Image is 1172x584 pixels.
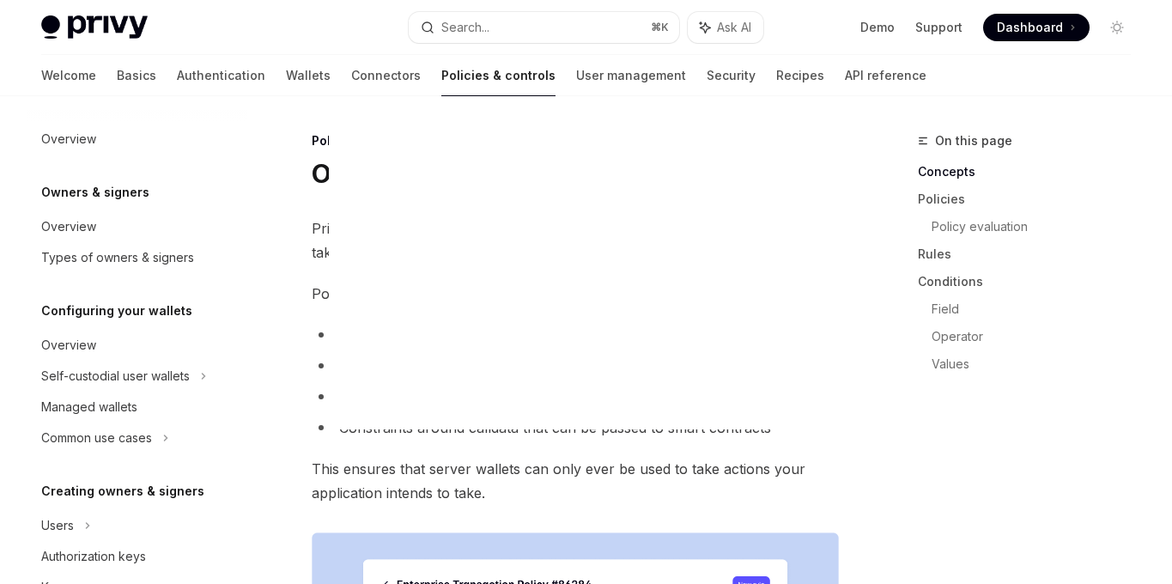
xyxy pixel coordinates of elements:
[27,330,247,361] a: Overview
[41,397,137,417] div: Managed wallets
[41,546,146,567] div: Authorization keys
[932,295,1145,323] a: Field
[932,323,1145,350] a: Operator
[41,55,96,96] a: Welcome
[117,55,156,96] a: Basics
[932,213,1145,240] a: Policy evaluation
[312,385,839,409] li: Allow lists and deny lists of smart contracts and programs
[776,55,824,96] a: Recipes
[351,55,421,96] a: Connectors
[27,242,247,273] a: Types of owners & signers
[918,240,1145,268] a: Rules
[918,186,1145,213] a: Policies
[576,55,686,96] a: User management
[688,12,763,43] button: Ask AI
[918,268,1145,295] a: Conditions
[441,55,556,96] a: Policies & controls
[41,428,152,448] div: Common use cases
[41,481,204,502] h5: Creating owners & signers
[441,17,489,38] div: Search...
[997,19,1063,36] span: Dashboard
[312,132,839,149] div: Policies
[312,282,839,306] span: Policies enable you to configure:
[409,12,678,43] button: Search...⌘K
[27,541,247,572] a: Authorization keys
[651,21,669,34] span: ⌘ K
[312,216,839,265] span: Privy’s allows your application to restrict the actions that can be taken with server wallets.
[915,19,962,36] a: Support
[312,416,839,440] li: Constraints around calldata that can be passed to smart contracts
[41,182,149,203] h5: Owners & signers
[845,55,926,96] a: API reference
[41,216,96,237] div: Overview
[312,323,839,347] li: Transfer limits
[860,19,895,36] a: Demo
[41,335,96,356] div: Overview
[41,15,148,40] img: light logo
[41,129,96,149] div: Overview
[983,14,1090,41] a: Dashboard
[707,55,756,96] a: Security
[717,19,751,36] span: Ask AI
[312,457,839,505] span: This ensures that server wallets can only ever be used to take actions your application intends t...
[41,366,190,386] div: Self-custodial user wallets
[935,131,1012,151] span: On this page
[329,86,844,429] img: blank image
[932,350,1145,378] a: Values
[918,158,1145,186] a: Concepts
[41,301,192,321] h5: Configuring your wallets
[27,211,247,242] a: Overview
[177,55,265,96] a: Authentication
[41,515,74,536] div: Users
[286,55,331,96] a: Wallets
[27,124,247,155] a: Overview
[312,158,428,189] h1: Overview
[41,247,194,268] div: Types of owners & signers
[1103,14,1131,41] button: Toggle dark mode
[312,354,839,378] li: Allow lists and deny lists of transfer recipients
[27,392,247,423] a: Managed wallets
